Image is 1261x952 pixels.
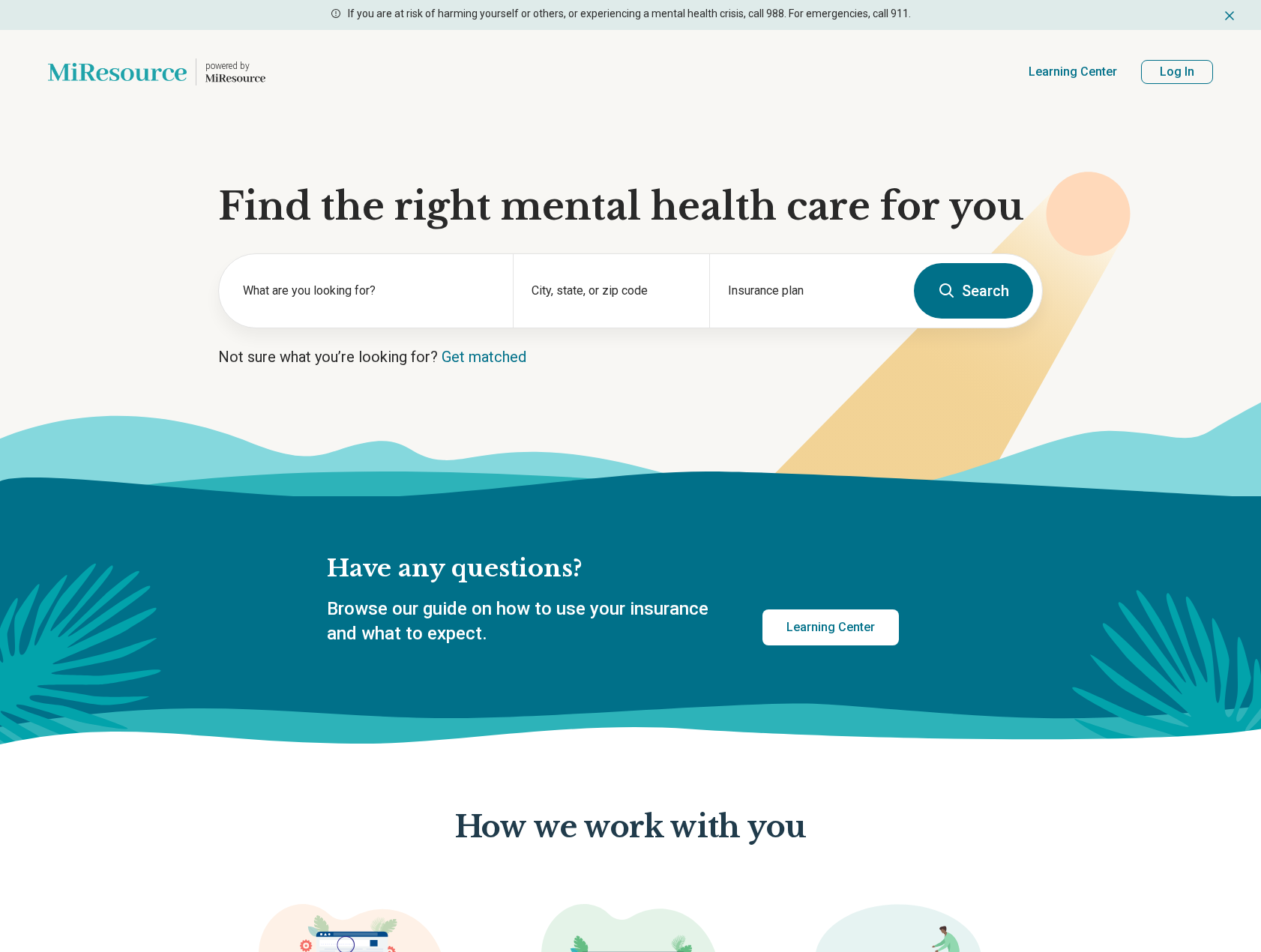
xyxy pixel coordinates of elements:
button: Log In [1141,60,1213,84]
a: Get matched [442,348,526,366]
p: Not sure what you’re looking for? [218,346,1043,367]
p: powered by [205,60,265,72]
a: Learning Center [762,609,899,645]
p: Browse our guide on how to use your insurance and what to expect. [327,597,726,647]
h1: Find the right mental health care for you [218,184,1043,229]
a: Home page [48,48,265,96]
a: Learning Center [1029,63,1117,81]
button: Search [914,263,1033,319]
p: How we work with you [455,810,806,845]
p: If you are at risk of harming yourself or others, or experiencing a mental health crisis, call 98... [348,6,911,22]
button: Dismiss [1222,6,1237,24]
h2: Have any questions? [327,553,899,585]
label: What are you looking for? [243,282,495,300]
